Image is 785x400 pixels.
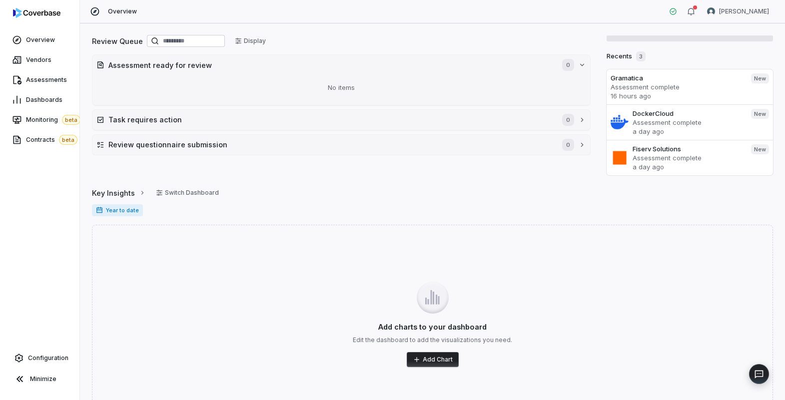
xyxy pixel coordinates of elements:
img: Zi Chong Kao avatar [707,7,715,15]
span: Year to date [92,204,143,216]
span: [PERSON_NAME] [719,7,769,15]
button: Task requires action0 [92,110,590,130]
a: Contractsbeta [2,131,77,149]
a: Overview [2,31,77,49]
img: logo-D7KZi-bG.svg [13,8,60,18]
span: beta [62,115,80,125]
span: beta [59,135,77,145]
span: Minimize [30,375,56,383]
svg: Date range for report [96,207,103,214]
a: Vendors [2,51,77,69]
h2: Review Queue [92,36,143,46]
p: a day ago [633,127,743,136]
a: DockerCloudAssessment completea day agoNew [607,104,773,140]
button: Assessment ready for review0 [92,55,590,75]
button: Switch Dashboard [150,185,225,200]
p: a day ago [633,162,743,171]
a: Monitoringbeta [2,111,77,129]
span: Key Insights [92,188,135,198]
span: 0 [562,139,574,151]
span: 3 [636,51,646,61]
a: Dashboards [2,91,77,109]
span: Dashboards [26,96,62,104]
span: New [751,109,769,119]
button: Minimize [4,369,75,389]
span: Overview [26,36,55,44]
a: GramaticaAssessment complete16 hours agoNew [607,69,773,104]
button: Display [229,33,272,48]
a: Configuration [4,349,75,367]
p: Assessment complete [611,82,743,91]
p: Assessment complete [633,118,743,127]
span: New [751,144,769,154]
button: Review questionnaire submission0 [92,135,590,155]
h3: Gramatica [611,73,743,82]
p: Assessment complete [633,153,743,162]
div: No items [96,75,586,101]
h2: Review questionnaire submission [108,139,552,150]
a: Key Insights [92,182,146,203]
p: Edit the dashboard to add the visualizations you need. [353,336,512,344]
button: Zi Chong Kao avatar[PERSON_NAME] [701,4,775,19]
button: Key Insights [89,182,149,203]
span: Overview [108,7,137,15]
h2: Assessment ready for review [108,60,552,70]
span: Assessments [26,76,67,84]
h3: DockerCloud [633,109,743,118]
span: New [751,73,769,83]
span: 0 [562,114,574,126]
span: Configuration [28,354,68,362]
span: 0 [562,59,574,71]
a: Fiserv SolutionsAssessment completea day agoNew [607,140,773,175]
p: 16 hours ago [611,91,743,100]
h3: Add charts to your dashboard [378,322,487,332]
h3: Fiserv Solutions [633,144,743,153]
button: Add Chart [407,352,459,367]
span: Vendors [26,56,51,64]
span: Contracts [26,135,77,145]
a: Assessments [2,71,77,89]
h2: Task requires action [108,114,552,125]
span: Monitoring [26,115,80,125]
h2: Recents [607,51,646,61]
